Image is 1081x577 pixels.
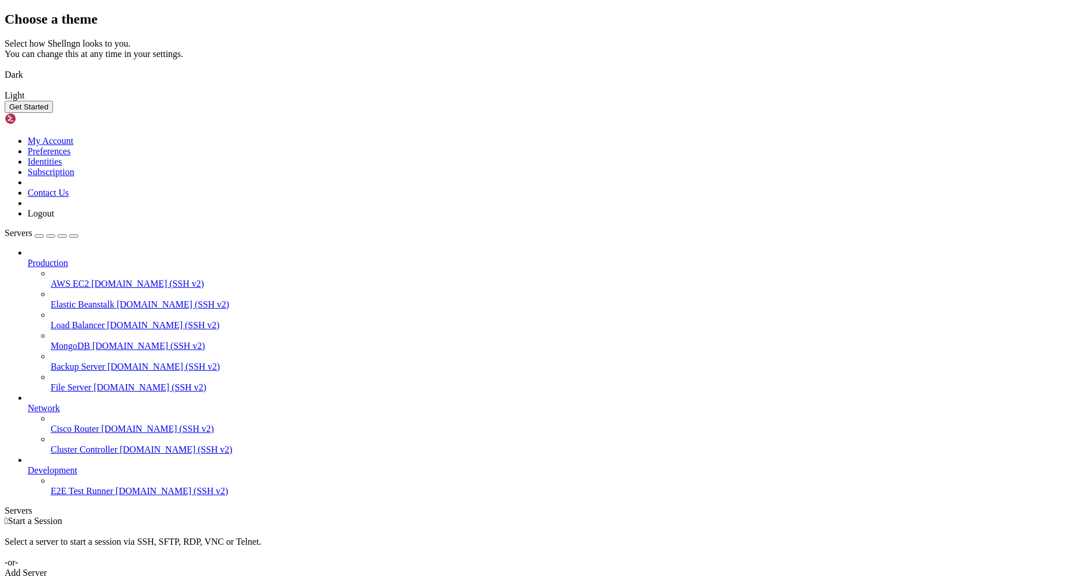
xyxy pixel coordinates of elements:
a: Network [28,403,1076,413]
div: Select how Shellngn looks to you. You can change this at any time in your settings. [5,39,1076,59]
span: Cisco Router [51,424,99,434]
li: Load Balancer [DOMAIN_NAME] (SSH v2) [51,310,1076,331]
span: Network [28,403,60,413]
li: Cisco Router [DOMAIN_NAME] (SSH v2) [51,413,1076,434]
li: Backup Server [DOMAIN_NAME] (SSH v2) [51,351,1076,372]
a: Development [28,465,1076,476]
a: Production [28,258,1076,268]
span: [DOMAIN_NAME] (SSH v2) [94,382,207,392]
span: Load Balancer [51,320,105,330]
li: Cluster Controller [DOMAIN_NAME] (SSH v2) [51,434,1076,455]
li: MongoDB [DOMAIN_NAME] (SSH v2) [51,331,1076,351]
h2: Choose a theme [5,12,1076,27]
span: [DOMAIN_NAME] (SSH v2) [117,299,230,309]
a: File Server [DOMAIN_NAME] (SSH v2) [51,382,1076,393]
div: Dark [5,70,1076,80]
a: Load Balancer [DOMAIN_NAME] (SSH v2) [51,320,1076,331]
a: MongoDB [DOMAIN_NAME] (SSH v2) [51,341,1076,351]
span: E2E Test Runner [51,486,113,496]
span: Cluster Controller [51,445,117,454]
span: Start a Session [8,516,62,526]
li: AWS EC2 [DOMAIN_NAME] (SSH v2) [51,268,1076,289]
span: [DOMAIN_NAME] (SSH v2) [120,445,233,454]
a: Logout [28,208,54,218]
a: Backup Server [DOMAIN_NAME] (SSH v2) [51,362,1076,372]
a: Subscription [28,167,74,177]
span: [DOMAIN_NAME] (SSH v2) [116,486,229,496]
span: [DOMAIN_NAME] (SSH v2) [101,424,214,434]
span: Backup Server [51,362,105,371]
a: Preferences [28,146,71,156]
span: Production [28,258,68,268]
div: Select a server to start a session via SSH, SFTP, RDP, VNC or Telnet. -or- [5,526,1076,568]
span: [DOMAIN_NAME] (SSH v2) [92,341,205,351]
span: AWS EC2 [51,279,89,288]
li: Elastic Beanstalk [DOMAIN_NAME] (SSH v2) [51,289,1076,310]
li: Network [28,393,1076,455]
a: Identities [28,157,62,166]
li: Development [28,455,1076,496]
span: MongoDB [51,341,90,351]
span: File Server [51,382,92,392]
span: Servers [5,228,32,238]
li: Production [28,248,1076,393]
a: My Account [28,136,74,146]
span: [DOMAIN_NAME] (SSH v2) [92,279,204,288]
div: Light [5,90,1076,101]
a: AWS EC2 [DOMAIN_NAME] (SSH v2) [51,279,1076,289]
li: E2E Test Runner [DOMAIN_NAME] (SSH v2) [51,476,1076,496]
a: Servers [5,228,78,238]
a: Cisco Router [DOMAIN_NAME] (SSH v2) [51,424,1076,434]
a: Cluster Controller [DOMAIN_NAME] (SSH v2) [51,445,1076,455]
span: Development [28,465,77,475]
a: Elastic Beanstalk [DOMAIN_NAME] (SSH v2) [51,299,1076,310]
a: Contact Us [28,188,69,198]
span: [DOMAIN_NAME] (SSH v2) [108,362,220,371]
img: Shellngn [5,113,71,124]
span: Elastic Beanstalk [51,299,115,309]
a: E2E Test Runner [DOMAIN_NAME] (SSH v2) [51,486,1076,496]
li: File Server [DOMAIN_NAME] (SSH v2) [51,372,1076,393]
span:  [5,516,8,526]
div: Servers [5,506,1076,516]
span: [DOMAIN_NAME] (SSH v2) [107,320,220,330]
button: Get Started [5,101,53,113]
